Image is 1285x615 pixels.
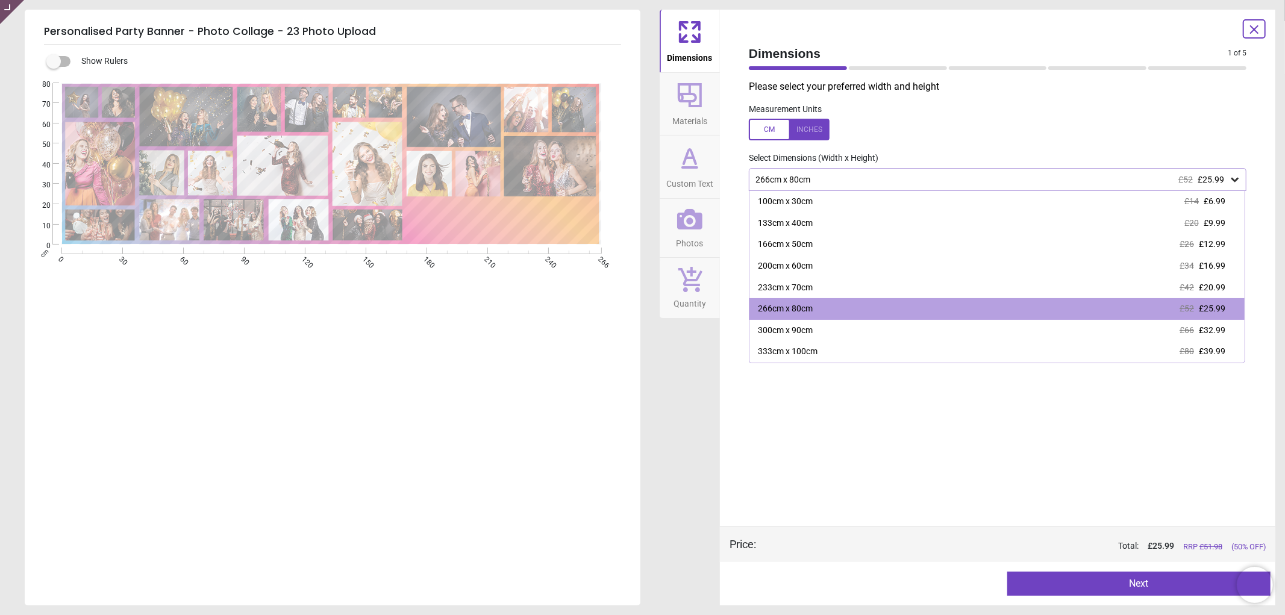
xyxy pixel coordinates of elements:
[758,346,818,358] div: 333cm x 100cm
[1199,346,1225,356] span: £39.99
[1180,304,1194,313] span: £52
[1199,283,1225,292] span: £20.99
[754,175,1229,185] div: 266cm x 80cm
[1199,542,1222,551] span: £ 51.98
[1180,261,1194,270] span: £34
[758,217,813,229] div: 133cm x 40cm
[1199,239,1225,249] span: £12.99
[660,73,720,136] button: Materials
[1198,175,1224,184] span: £25.99
[1183,542,1222,552] span: RRP
[1199,325,1225,335] span: £32.99
[758,282,813,294] div: 233cm x 70cm
[1199,304,1225,313] span: £25.99
[749,45,1228,62] span: Dimensions
[672,110,707,128] span: Materials
[660,10,720,72] button: Dimensions
[1184,196,1199,206] span: £14
[749,80,1256,93] p: Please select your preferred width and height
[758,196,813,208] div: 100cm x 30cm
[44,19,621,45] h5: Personalised Party Banner - Photo Collage - 23 Photo Upload
[1204,196,1225,206] span: £6.99
[666,172,713,190] span: Custom Text
[660,136,720,198] button: Custom Text
[758,325,813,337] div: 300cm x 90cm
[674,292,706,310] span: Quantity
[758,303,813,315] div: 266cm x 80cm
[1199,261,1225,270] span: £16.99
[54,54,640,69] div: Show Rulers
[1204,218,1225,228] span: £9.99
[28,80,51,90] span: 80
[1228,48,1246,58] span: 1 of 5
[1180,283,1194,292] span: £42
[1178,175,1193,184] span: £52
[758,239,813,251] div: 166cm x 50cm
[1180,346,1194,356] span: £80
[1180,325,1194,335] span: £66
[1007,572,1271,596] button: Next
[1184,218,1199,228] span: £20
[1148,540,1174,552] span: £
[730,537,756,552] div: Price :
[1231,542,1266,552] span: (50% OFF)
[774,540,1266,552] div: Total:
[739,152,878,164] label: Select Dimensions (Width x Height)
[1152,541,1174,551] span: 25.99
[677,232,704,250] span: Photos
[660,199,720,258] button: Photos
[749,104,822,116] label: Measurement Units
[660,258,720,318] button: Quantity
[758,260,813,272] div: 200cm x 60cm
[1180,239,1194,249] span: £26
[668,46,713,64] span: Dimensions
[1237,567,1273,603] iframe: Brevo live chat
